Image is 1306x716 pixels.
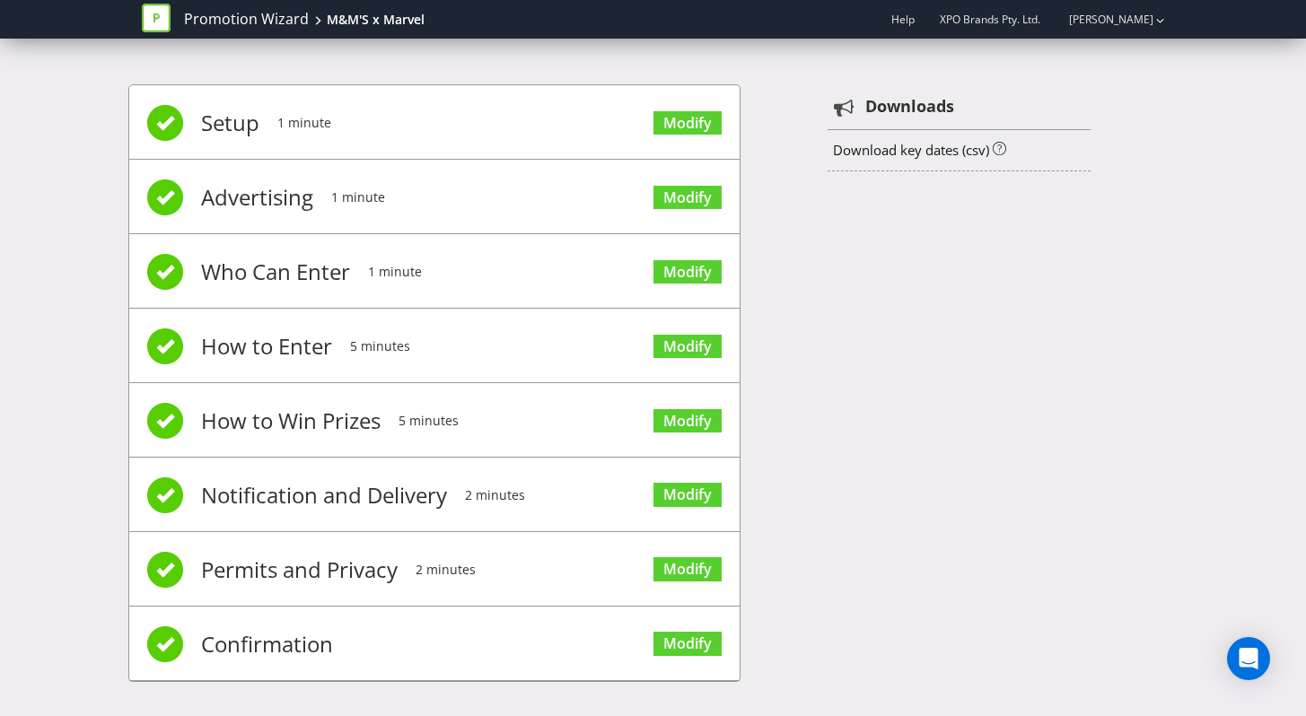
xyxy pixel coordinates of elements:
span: How to Win Prizes [201,385,381,457]
a: Modify [653,409,722,433]
a: Modify [653,557,722,581]
span: How to Enter [201,310,332,382]
span: Notification and Delivery [201,459,447,531]
span: Advertising [201,162,313,233]
span: 1 minute [331,162,385,233]
a: Modify [653,111,722,135]
strong: Downloads [865,95,954,118]
a: Help [891,12,915,27]
span: 2 minutes [416,534,476,606]
div: M&M'S x Marvel [327,11,425,29]
span: 2 minutes [465,459,525,531]
span: Who Can Enter [201,236,350,308]
span: Setup [201,87,259,159]
span: Permits and Privacy [201,534,398,606]
a: Modify [653,335,722,359]
a: Modify [653,186,722,210]
span: 1 minute [368,236,422,308]
a: [PERSON_NAME] [1051,12,1153,27]
a: Promotion Wizard [184,9,309,30]
a: Modify [653,260,722,284]
span: XPO Brands Pty. Ltd. [940,12,1040,27]
span: 1 minute [277,87,331,159]
a: Modify [653,483,722,507]
a: Download key dates (csv) [833,141,989,159]
a: Modify [653,632,722,656]
span: Confirmation [201,608,333,680]
span: 5 minutes [399,385,459,457]
tspan:  [834,98,855,118]
span: 5 minutes [350,310,410,382]
div: Open Intercom Messenger [1227,637,1270,680]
